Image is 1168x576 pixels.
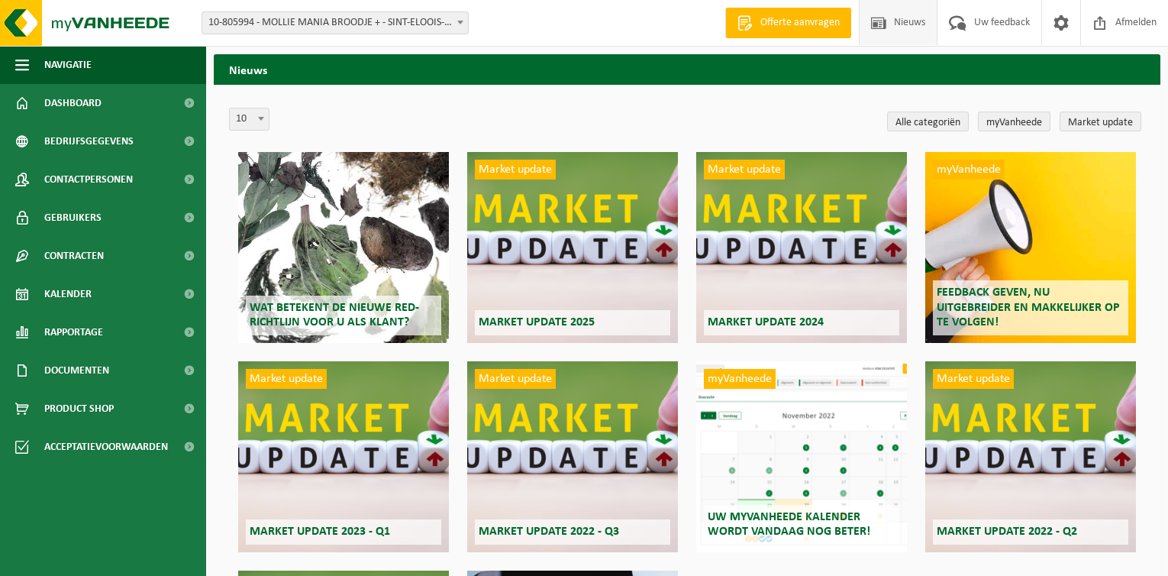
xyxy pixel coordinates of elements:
span: Offerte aanvragen [757,15,844,31]
span: Market update [933,369,1014,389]
a: Market update Market update 2022 - Q2 [925,361,1136,552]
span: Market update [246,369,327,389]
span: Market update 2023 - Q1 [250,526,390,538]
span: myVanheede [933,160,1005,180]
span: Bedrijfsgegevens [44,122,134,160]
span: Dashboard [44,84,102,122]
a: Market update Market update 2022 - Q3 [467,361,678,552]
span: Contactpersonen [44,160,133,199]
span: Acceptatievoorwaarden [44,428,168,466]
a: myVanheede Feedback geven, nu uitgebreider en makkelijker op te volgen! [925,152,1136,343]
span: 10 [230,108,269,130]
a: Market update Market update 2023 - Q1 [238,361,449,552]
span: Market update [475,160,556,180]
span: Product Shop [44,390,114,428]
h2: Nieuws [214,54,1160,84]
span: Market update 2022 - Q2 [937,526,1077,538]
span: Market update [475,369,556,389]
a: Market update [1060,112,1141,131]
span: 10-805994 - MOLLIE MANIA BROODJE + - SINT-ELOOIS-WINKEL [202,12,468,34]
span: Feedback geven, nu uitgebreider en makkelijker op te volgen! [937,286,1120,328]
a: Market update Market update 2024 [696,152,907,343]
span: myVanheede [704,369,776,389]
a: Market update Market update 2025 [467,152,678,343]
span: Kalender [44,275,92,313]
span: Gebruikers [44,199,102,237]
a: myVanheede Uw myVanheede kalender wordt vandaag nog beter! [696,361,907,552]
a: Wat betekent de nieuwe RED-richtlijn voor u als klant? [238,152,449,343]
a: Alle categoriën [887,112,969,131]
a: Offerte aanvragen [725,8,851,38]
span: Wat betekent de nieuwe RED-richtlijn voor u als klant? [250,302,419,328]
span: Documenten [44,351,109,390]
span: 10 [229,108,269,131]
span: Navigatie [44,46,92,84]
a: myVanheede [978,112,1050,131]
span: Contracten [44,237,104,275]
span: Uw myVanheede kalender wordt vandaag nog beter! [708,511,870,538]
span: Market update 2025 [479,316,595,328]
span: Market update 2022 - Q3 [479,526,619,538]
span: Rapportage [44,313,103,351]
span: Market update 2024 [708,316,824,328]
span: Market update [704,160,785,180]
span: 10-805994 - MOLLIE MANIA BROODJE + - SINT-ELOOIS-WINKEL [202,11,469,34]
